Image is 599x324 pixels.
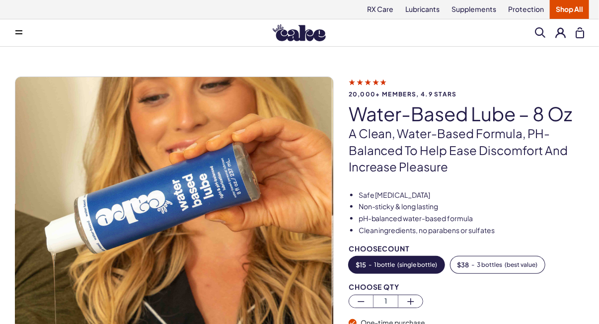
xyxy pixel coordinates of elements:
li: Clean ingredients, no parabens or sulfates [359,226,584,236]
span: $ 38 [457,261,469,268]
li: pH-balanced water-based formula [359,214,584,224]
li: Safe [MEDICAL_DATA] [359,190,584,200]
h1: Water-Based Lube – 8 oz [349,103,584,124]
span: 1 bottle [374,261,395,268]
span: 20,000+ members, 4.9 stars [349,91,584,97]
span: ( single bottle ) [398,261,438,268]
span: $ 15 [356,261,366,268]
span: 1 [374,295,398,307]
img: Hello Cake [273,24,326,41]
button: - [450,256,545,273]
li: Non-sticky & long lasting [359,202,584,212]
button: - [349,256,445,273]
div: Choose Count [349,245,584,252]
a: 20,000+ members, 4.9 stars [349,78,584,97]
span: ( best value ) [505,261,538,268]
span: 3 bottles [477,261,503,268]
p: A clean, water-based formula, pH-balanced to help ease discomfort and increase pleasure [349,125,584,175]
div: Choose Qty [349,283,584,291]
